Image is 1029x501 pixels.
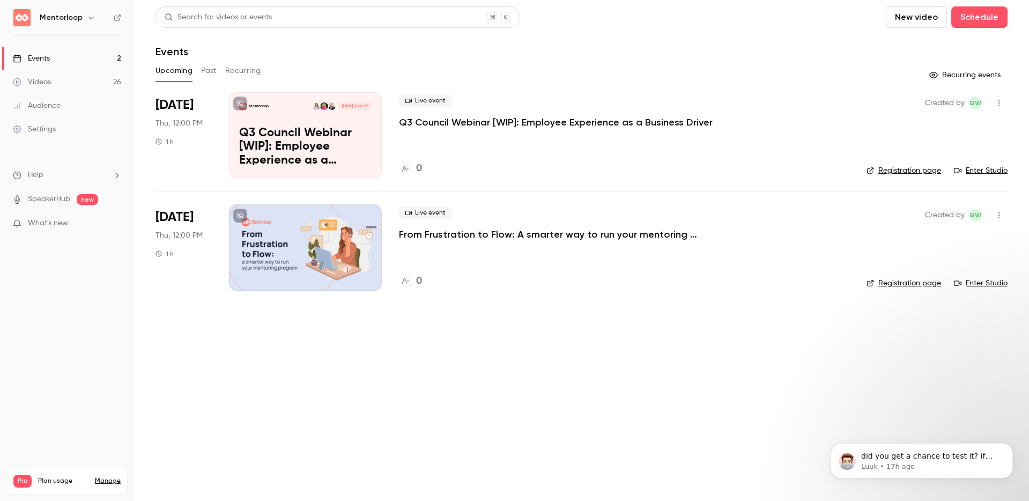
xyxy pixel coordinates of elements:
span: Grace Winstanley [969,209,982,222]
img: Michael Werle [328,102,336,110]
div: Luuk says… [9,178,206,213]
a: Registration page [867,278,941,289]
div: super weird you haven't been notified about this [17,185,167,205]
a: Q3 Council Webinar [WIP]: Employee Experience as a Business Driver [399,116,713,129]
p: Q3 Council Webinar [WIP]: Employee Experience as a Business Driver [239,127,372,168]
div: Events [13,53,50,64]
img: Profile image for Luuk [37,130,48,141]
a: Registration page [867,165,941,176]
div: Videos [13,77,51,87]
img: Mentorloop [13,9,31,26]
div: hey there, thanks for reaching out [17,160,146,171]
a: Q3 Council Webinar [WIP]: Employee Experience as a Business DriverMentorloopMichael WerleLainie T... [229,92,382,178]
span: Live event [399,207,452,219]
div: Luuk says… [9,283,206,351]
div: You will be notified here and by email ([EMAIL_ADDRESS][DOMAIN_NAME]) [9,86,176,120]
button: New video [886,6,947,28]
img: Profile image for Luuk [31,6,48,23]
img: Heidi Holmes [313,102,320,110]
li: help-dropdown-opener [13,170,121,181]
div: hey there, thanks for reaching out [9,153,154,177]
div: Luuk says… [9,213,206,248]
div: Luuk says… [9,129,206,153]
div: but indeed, local recording has recently moved out of beta [17,219,167,240]
div: super weird you haven't been notified about this [9,178,176,212]
span: new [77,194,98,205]
div: 1 h [156,249,174,258]
iframe: Intercom notifications message [815,421,1029,496]
span: GW [969,97,981,109]
div: did you get a chance to test it? if not, i'm happy to let you try once more of course!Luuk • 17h ago [9,283,176,328]
div: Sep 25 Thu, 12:00 PM (Australia/Melbourne) [156,92,212,178]
span: Thu, 12:00 PM [156,230,203,241]
button: Past [201,62,217,79]
textarea: Message… [9,329,205,347]
h6: Mentorloop [40,12,83,23]
a: SpeakerHub [28,194,70,205]
h1: Events [156,45,188,58]
span: Grace Winstanley [969,97,982,109]
span: Created by [925,209,965,222]
span: [DATE] 12:00 PM [338,102,371,110]
div: but indeed, local recording has recently moved out of beta [9,213,176,247]
div: 1 h [156,137,174,146]
div: Operator says… [9,86,206,129]
button: Home [168,4,188,25]
button: Upcoming [156,62,193,79]
a: 0 [399,161,422,176]
div: Settings [13,124,56,135]
div: You will be notified here and by email ( ) [17,93,167,114]
span: GW [969,209,981,222]
button: Send a message… [184,347,201,364]
span: [DATE] [156,97,194,114]
h4: 0 [416,161,422,176]
p: Mentorloop [249,104,269,109]
div: Audience [13,100,61,111]
span: Thu, 12:00 PM [156,118,203,129]
a: From Frustration to Flow: A smarter way to run your mentoring program (APAC) [399,228,721,241]
button: Upload attachment [51,351,60,360]
span: Help [28,170,43,181]
button: Emoji picker [17,351,25,360]
button: Schedule [951,6,1008,28]
a: 0 [399,274,422,289]
div: Dec 11 Thu, 12:00 PM (Australia/Melbourne) [156,204,212,290]
span: [DATE] [156,209,194,226]
button: Recurring events [924,67,1008,84]
span: Pro [13,475,32,488]
div: it's now a yearly-add on, on top of your current billing [9,248,176,282]
button: go back [7,4,27,25]
div: Close [188,4,208,24]
span: Live event [399,94,452,107]
p: Active 9h ago [52,13,100,24]
div: Luuk says… [9,248,206,283]
button: Gif picker [34,351,42,360]
div: Search for videos or events [165,12,272,23]
a: Enter Studio [954,278,1008,289]
span: Plan usage [38,477,88,485]
a: [EMAIL_ADDRESS][DOMAIN_NAME] [20,104,151,113]
div: it's now a yearly-add on, on top of your current billing [17,254,167,275]
a: Enter Studio [954,165,1008,176]
span: Created by [925,97,965,109]
img: Lainie Tayler [320,102,328,110]
h4: 0 [416,274,422,289]
div: <b>Luuk</b> joined the conversation [51,131,177,141]
a: Manage [95,477,121,485]
div: Luuk says… [9,153,206,178]
h1: Luuk [52,5,72,13]
div: did you get a chance to test it? if not, i'm happy to let you try once more of course! [17,290,167,321]
button: Recurring [225,62,261,79]
span: What's new [28,218,68,229]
